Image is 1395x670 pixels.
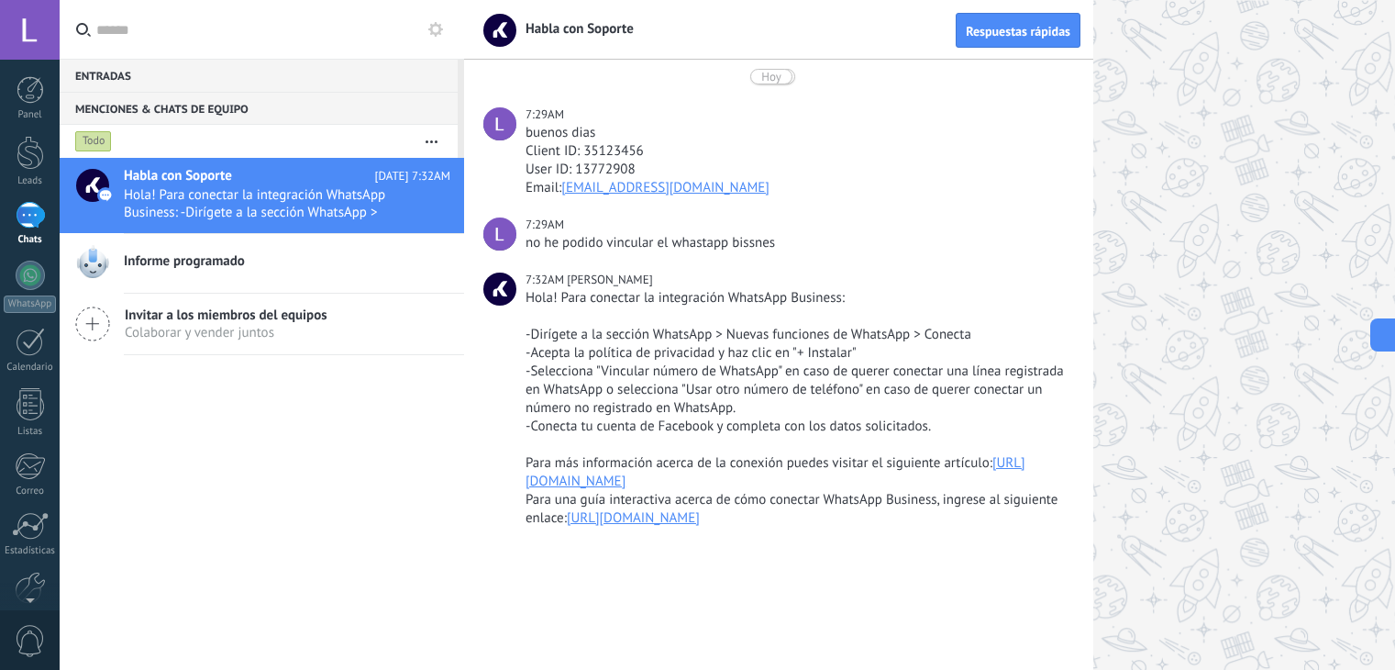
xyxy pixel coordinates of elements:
[526,326,1065,344] div: -Dirígete a la sección WhatsApp > Nuevas funciones de WhatsApp > Conecta
[526,454,1065,491] div: Para más información acerca de la conexión puedes visitar el siguiente artículo:
[526,179,1065,197] div: Email:
[515,20,634,38] span: Habla con Soporte
[4,362,57,374] div: Calendario
[60,59,458,92] div: Entradas
[60,158,464,233] a: Habla con Soporte [DATE] 7:32AM Hola! Para conectar la integración WhatsApp Business: -Dirígete a...
[4,109,57,121] div: Panel
[526,289,1065,307] div: Hola! Para conectar la integración WhatsApp Business:
[375,167,450,185] span: [DATE] 7:32AM
[125,324,327,341] span: Colaborar y vender juntos
[4,486,57,497] div: Correo
[60,92,458,125] div: Menciones & Chats de equipo
[4,426,57,438] div: Listas
[567,272,652,287] span: Sofia T
[526,234,1065,252] div: no he podido vincular el whastapp bissnes
[124,186,415,221] span: Hola! Para conectar la integración WhatsApp Business: -Dirígete a la sección WhatsApp > Nuevas fu...
[561,179,769,196] a: [EMAIL_ADDRESS][DOMAIN_NAME]
[4,234,57,246] div: Chats
[526,491,1065,528] div: Para una guía interactiva acerca de cómo conectar WhatsApp Business, ingrese al siguiente enlace:
[483,273,516,306] span: Sofia T
[124,167,232,185] span: Habla con Soporte
[526,363,1065,418] div: -Selecciona "Vincular número de WhatsApp" en caso de querer conectar una línea registrada en What...
[4,296,56,313] div: WhatsApp
[124,252,245,271] span: Informe programado
[526,271,567,289] div: 7:32AM
[526,106,567,124] div: 7:29AM
[75,130,112,152] div: Todo
[526,418,1065,436] div: -Conecta tu cuenta de Facebook y completa con los datos solicitados.
[966,25,1070,38] span: Respuestas rápidas
[526,216,567,234] div: 7:29AM
[4,545,57,557] div: Estadísticas
[483,107,516,140] span: Luis Enrique
[526,124,1065,142] div: buenos dias
[483,218,516,251] span: Luis Enrique
[412,125,451,158] button: Más
[526,344,1065,363] div: -Acepta la política de privacidad y haz clic en "+ Instalar"
[60,234,464,293] a: Informe programado
[4,175,57,187] div: Leads
[956,13,1080,48] button: Respuestas rápidas
[567,509,700,527] a: [URL][DOMAIN_NAME]
[125,307,327,324] span: Invitar a los miembros del equipos
[526,161,1065,179] div: User ID: 13772908
[526,454,1025,490] a: [URL][DOMAIN_NAME]
[526,142,1065,161] div: Client ID: 35123456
